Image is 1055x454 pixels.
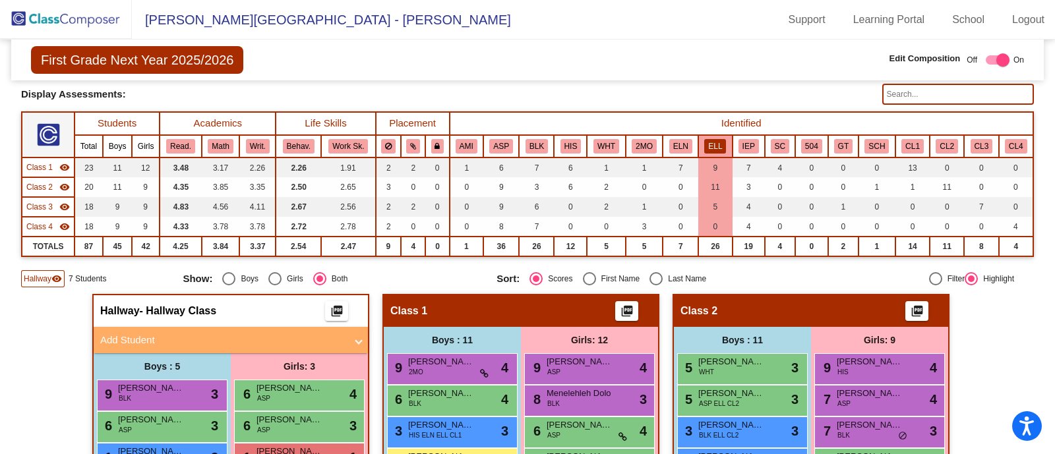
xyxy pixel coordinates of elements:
td: 9 [698,157,732,177]
th: American Indian [450,135,483,157]
td: 9 [132,177,160,197]
th: Black [519,135,554,157]
div: Last Name [663,273,706,285]
button: ASP [489,139,513,154]
td: 4.11 [239,197,276,217]
span: Hallway [24,273,51,285]
td: 0 [425,217,449,237]
span: [PERSON_NAME] [547,418,613,432]
th: 2 or More [626,135,663,157]
td: 8 [964,237,998,256]
th: Keep away students [376,135,401,157]
td: 0 [795,197,828,217]
div: Girls [282,273,303,285]
div: Boys : 11 [674,327,811,353]
td: 11 [698,177,732,197]
mat-icon: visibility [59,221,70,232]
td: 4 [999,217,1033,237]
div: Highlight [978,273,1014,285]
button: BLK [526,139,548,154]
button: HIS [560,139,582,154]
mat-radio-group: Select an option [497,272,800,285]
button: Work Sk. [328,139,368,154]
span: [PERSON_NAME] [698,355,764,368]
td: 3.84 [202,237,240,256]
td: 1 [450,237,483,256]
span: ASP ELL CL2 [699,399,739,409]
td: 9 [103,217,132,237]
div: Boys : 11 [384,327,521,353]
div: First Name [596,273,640,285]
th: Life Skills [276,112,375,135]
button: AMI [456,139,477,154]
span: First Grade Next Year 2025/2026 [31,46,243,74]
button: 2MO [632,139,657,154]
td: 0 [999,157,1033,177]
span: 7 [820,392,831,407]
mat-icon: visibility [59,182,70,192]
td: 9 [483,177,520,197]
td: 0 [999,177,1033,197]
td: 4.56 [202,197,240,217]
td: 5 [587,237,625,256]
button: SCH [864,139,889,154]
span: Class 2 [26,181,53,193]
span: 4 [930,389,937,409]
td: 1 [450,157,483,177]
td: 0 [930,197,964,217]
span: [PERSON_NAME] [PERSON_NAME] [408,418,474,432]
button: CL4 [1005,139,1027,154]
td: 18 [75,197,103,217]
td: 6 [483,157,520,177]
th: Keep with teacher [425,135,449,157]
td: 3 [519,177,554,197]
td: 0 [450,177,483,197]
td: 9 [103,197,132,217]
td: 0 [999,197,1033,217]
td: 0 [554,217,587,237]
span: 3 [211,384,218,404]
td: 3.78 [239,217,276,237]
td: 5 [698,197,732,217]
span: Class 4 [26,221,53,233]
span: BLK [119,393,131,403]
td: 0 [663,177,698,197]
td: 2.26 [239,157,276,177]
td: 7 [964,197,998,217]
td: 1 [895,177,930,197]
td: 26 [519,237,554,256]
td: 2.26 [276,157,321,177]
td: 3 [626,217,663,237]
span: 8 [530,392,541,407]
span: Class 2 [680,304,717,318]
mat-icon: visibility [51,273,62,284]
td: Hidden teacher - No Class Name [22,177,75,197]
td: 0 [401,217,425,237]
span: 5 [682,392,692,407]
button: CL3 [971,139,993,154]
span: Edit Composition [889,52,961,65]
span: Display Assessments: [21,88,126,100]
td: 2.54 [276,237,321,256]
td: 4.25 [160,237,202,256]
button: Math [208,139,233,154]
th: Cluster 4 [999,135,1033,157]
button: Print Students Details [325,301,348,321]
td: 7 [733,157,765,177]
td: 4 [401,237,425,256]
span: Off [967,54,977,66]
td: 2.65 [321,177,375,197]
td: 0 [401,177,425,197]
td: 4 [733,197,765,217]
span: 2MO [409,367,423,377]
mat-icon: visibility [59,202,70,212]
td: 23 [75,157,103,177]
td: 3.48 [160,157,202,177]
span: 3 [501,421,508,441]
td: 0 [626,177,663,197]
td: 36 [483,237,520,256]
td: 9 [132,197,160,217]
td: 3.78 [202,217,240,237]
button: 504 [801,139,822,154]
span: 3 [211,416,218,436]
